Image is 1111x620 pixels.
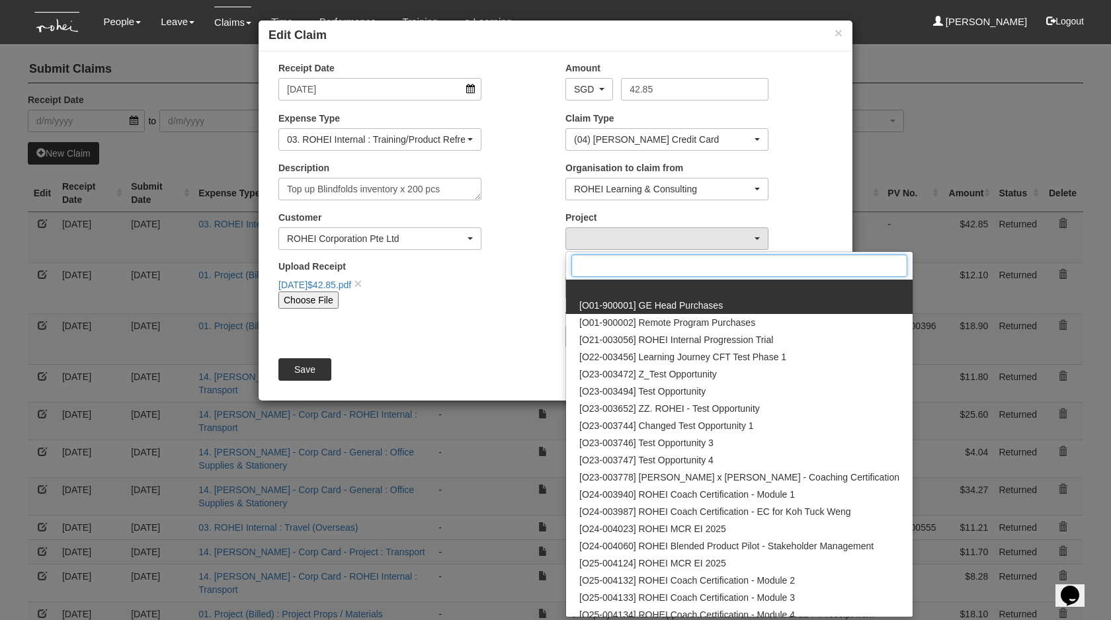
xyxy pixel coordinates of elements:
label: Description [278,161,329,174]
div: ROHEI Corporation Pte Ltd [287,232,465,245]
span: [O23-003747] Test Opportunity 4 [579,453,714,467]
span: [O23-003744] Changed Test Opportunity 1 [579,419,754,432]
input: Choose File [278,291,339,309]
span: [O01-900001] GE Head Purchases [579,299,723,312]
label: Organisation to claim from [565,161,683,174]
label: Upload Receipt [278,260,346,273]
span: [O01-900002] Remote Program Purchases [579,316,755,329]
b: Edit Claim [268,28,327,42]
a: [DATE]$42.85.pdf [278,280,351,290]
span: [O23-003472] Z_Test Opportunity [579,368,717,381]
button: ROHEI Corporation Pte Ltd [278,227,481,250]
span: [O23-003778] [PERSON_NAME] x [PERSON_NAME] - Coaching Certification [579,471,899,484]
label: Receipt Date [278,61,335,75]
label: Claim Type [565,112,614,125]
iframe: chat widget [1055,567,1098,607]
span: [O23-003652] ZZ. ROHEI - Test Opportunity [579,402,760,415]
textarea: Top up Blindfolds inventory x 200 pcs [278,178,481,200]
span: [O24-003987] ROHEI Coach Certification - EC for Koh Tuck Weng [579,505,851,518]
span: [O23-003746] Test Opportunity 3 [579,436,714,449]
span: [O23-003494] Test Opportunity [579,385,706,398]
button: 03. ROHEI Internal : Training/Product Refresh [278,128,481,151]
div: 03. ROHEI Internal : Training/Product Refresh [287,133,465,146]
input: d/m/yyyy [278,78,481,100]
span: [O24-003940] ROHEI Coach Certification - Module 1 [579,488,795,501]
span: [O25-004124] ROHEI MCR EI 2025 [579,557,726,570]
span: [O24-004060] ROHEI Blended Product Pilot - Stakeholder Management [579,539,874,553]
input: Save [278,358,331,381]
button: (04) Roy's Credit Card [565,128,768,151]
a: close [354,276,362,291]
span: [O21-003056] ROHEI Internal Progression Trial [579,333,773,346]
div: SGD [574,83,597,96]
div: (04) [PERSON_NAME] Credit Card [574,133,752,146]
label: Expense Type [278,112,340,125]
button: SGD [565,78,613,100]
span: [O25-004132] ROHEI Coach Certification - Module 2 [579,574,795,587]
label: Customer [278,211,321,224]
span: [O22-003456] Learning Journey CFT Test Phase 1 [579,350,786,364]
span: [O25-004133] ROHEI Coach Certification - Module 3 [579,591,795,604]
span: [O24-004023] ROHEI MCR EI 2025 [579,522,726,535]
button: ROHEI Learning & Consulting [565,178,768,200]
div: ROHEI Learning & Consulting [574,182,752,196]
label: Amount [565,61,600,75]
label: Project [565,211,597,224]
input: Search [571,254,907,277]
button: × [835,26,843,40]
